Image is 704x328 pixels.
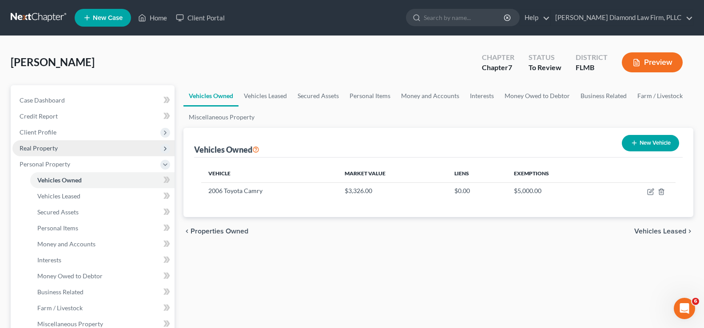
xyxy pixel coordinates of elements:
span: Business Related [37,288,84,296]
a: Money Owed to Debtor [499,85,575,107]
a: Personal Items [344,85,396,107]
span: Farm / Livestock [37,304,83,312]
span: Personal Property [20,160,70,168]
div: FLMB [576,63,608,73]
a: Vehicles Owned [183,85,239,107]
a: Money Owed to Debtor [30,268,175,284]
button: Preview [622,52,683,72]
span: Money Owed to Debtor [37,272,103,280]
span: Miscellaneous Property [37,320,103,328]
a: Personal Items [30,220,175,236]
a: Vehicles Owned [30,172,175,188]
td: $3,326.00 [338,182,447,199]
span: Vehicles Owned [37,176,82,184]
i: chevron_left [183,228,191,235]
span: 7 [508,63,512,71]
span: Personal Items [37,224,78,232]
span: Client Profile [20,128,56,136]
td: $0.00 [447,182,506,199]
span: Properties Owned [191,228,248,235]
a: Farm / Livestock [632,85,688,107]
a: Money and Accounts [30,236,175,252]
div: To Review [529,63,561,73]
span: Case Dashboard [20,96,65,104]
td: 2006 Toyota Camry [201,182,338,199]
th: Liens [447,165,506,182]
span: Credit Report [20,112,58,120]
a: Farm / Livestock [30,300,175,316]
a: [PERSON_NAME] Diamond Law Firm, PLLC [551,10,693,26]
a: Secured Assets [292,85,344,107]
span: Interests [37,256,61,264]
span: Secured Assets [37,208,79,216]
button: chevron_left Properties Owned [183,228,248,235]
a: Secured Assets [30,204,175,220]
a: Case Dashboard [12,92,175,108]
th: Vehicle [201,165,338,182]
span: Vehicles Leased [37,192,80,200]
th: Market Value [338,165,447,182]
span: Vehicles Leased [634,228,686,235]
a: Interests [465,85,499,107]
button: Vehicles Leased chevron_right [634,228,693,235]
span: Real Property [20,144,58,152]
div: Vehicles Owned [194,144,259,155]
a: Miscellaneous Property [183,107,260,128]
div: Chapter [482,52,514,63]
a: Business Related [575,85,632,107]
a: Help [520,10,550,26]
span: Money and Accounts [37,240,95,248]
i: chevron_right [686,228,693,235]
span: 6 [692,298,699,305]
td: $5,000.00 [507,182,605,199]
iframe: Intercom live chat [674,298,695,319]
button: New Vehicle [622,135,679,151]
input: Search by name... [424,9,505,26]
span: New Case [93,15,123,21]
a: Business Related [30,284,175,300]
a: Money and Accounts [396,85,465,107]
div: Status [529,52,561,63]
span: [PERSON_NAME] [11,55,95,68]
a: Interests [30,252,175,268]
th: Exemptions [507,165,605,182]
a: Credit Report [12,108,175,124]
div: District [576,52,608,63]
a: Vehicles Leased [239,85,292,107]
a: Home [134,10,171,26]
a: Client Portal [171,10,229,26]
div: Chapter [482,63,514,73]
a: Vehicles Leased [30,188,175,204]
